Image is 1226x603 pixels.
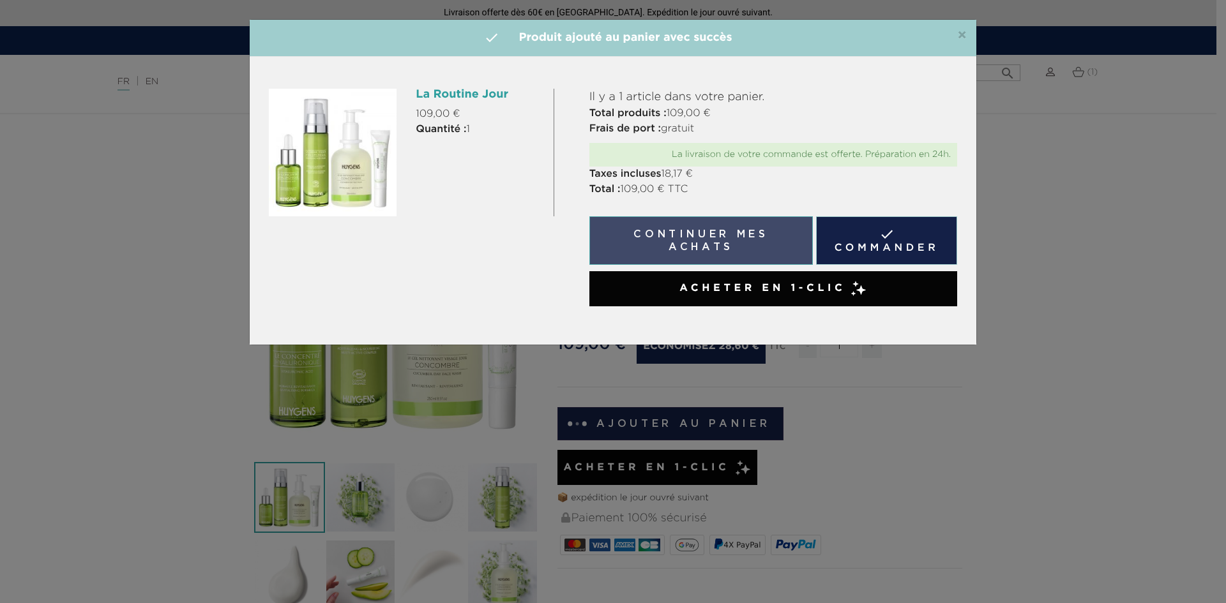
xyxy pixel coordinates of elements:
[957,28,967,43] span: ×
[416,89,543,101] h6: La Routine Jour
[589,108,667,119] strong: Total produits :
[589,184,621,195] strong: Total :
[484,30,499,45] i: 
[589,167,957,182] p: 18,17 €
[589,121,957,137] p: gratuit
[589,89,957,106] p: Il y a 1 article dans votre panier.
[416,122,543,137] p: 1
[259,29,967,47] h4: Produit ajouté au panier avec succès
[416,124,466,135] strong: Quantité :
[589,216,813,265] button: Continuer mes achats
[596,149,951,160] div: La livraison de votre commande est offerte. Préparation en 24h.
[589,169,662,179] strong: Taxes incluses
[816,216,957,265] a: Commander
[589,106,957,121] p: 109,00 €
[416,107,543,122] p: 109,00 €
[957,28,967,43] button: Close
[589,182,957,197] p: 109,00 € TTC
[269,89,397,216] img: La Routine Matin
[589,124,661,134] strong: Frais de port :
